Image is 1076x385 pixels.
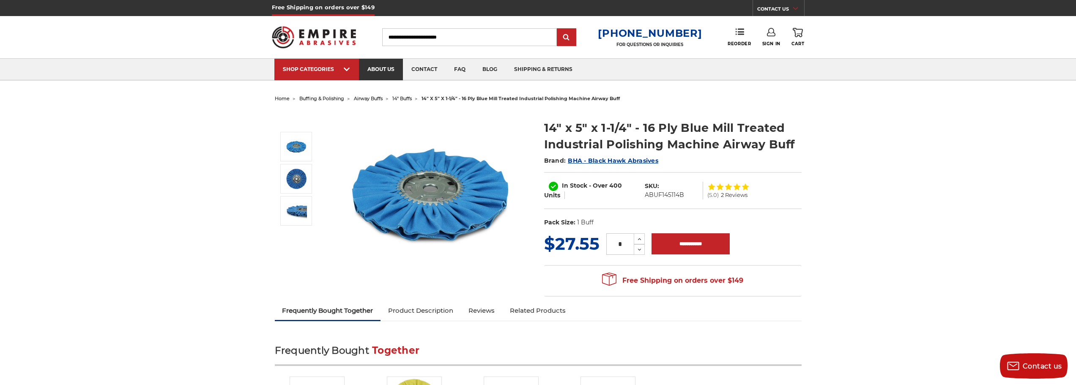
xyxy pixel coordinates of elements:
[372,344,419,356] span: Together
[381,301,461,320] a: Product Description
[1023,362,1062,370] span: Contact us
[791,41,804,46] span: Cart
[577,218,594,227] dd: 1 Buff
[275,301,381,320] a: Frequently Bought Together
[544,120,802,153] h1: 14" x 5" x 1-1/4" - 16 Ply Blue Mill Treated Industrial Polishing Machine Airway Buff
[446,59,474,80] a: faq
[275,96,290,101] a: home
[645,191,684,199] dd: ABUF145114B
[359,59,403,80] a: about us
[474,59,506,80] a: blog
[558,29,575,46] input: Submit
[392,96,412,101] a: 14" buffs
[461,301,502,320] a: Reviews
[544,233,600,254] span: $27.55
[544,191,560,199] span: Units
[286,136,307,157] img: 14 inch blue industrial polishing machine buff
[347,111,516,280] img: 14 inch blue industrial polishing machine buff
[1000,353,1068,379] button: Contact us
[272,21,356,54] img: Empire Abrasives
[283,66,350,72] div: SHOP CATEGORIES
[403,59,446,80] a: contact
[645,182,659,191] dt: SKU:
[707,192,719,198] span: (5.0)
[354,96,383,101] a: airway buffs
[602,272,743,289] span: Free Shipping on orders over $149
[757,4,804,16] a: CONTACT US
[544,157,566,164] span: Brand:
[728,41,751,46] span: Reorder
[598,42,702,47] p: FOR QUESTIONS OR INQUIRIES
[762,41,780,46] span: Sign In
[791,28,804,46] a: Cart
[275,344,369,356] span: Frequently Bought
[506,59,581,80] a: shipping & returns
[286,200,307,221] img: 14" x 5" x 1-1/4" - 16 Ply Blue Mill Treated Industrial Polishing Machine Airway Buff
[299,96,344,101] a: buffing & polishing
[568,157,658,164] a: BHA - Black Hawk Abrasives
[728,28,751,46] a: Reorder
[589,182,608,189] span: - Over
[598,27,702,39] a: [PHONE_NUMBER]
[562,182,587,189] span: In Stock
[544,218,575,227] dt: Pack Size:
[286,168,307,189] img: 14 inch blue mill treated polishing machine airway buffing wheel
[422,96,620,101] span: 14" x 5" x 1-1/4" - 16 ply blue mill treated industrial polishing machine airway buff
[609,182,622,189] span: 400
[502,301,573,320] a: Related Products
[721,192,747,198] span: 2 Reviews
